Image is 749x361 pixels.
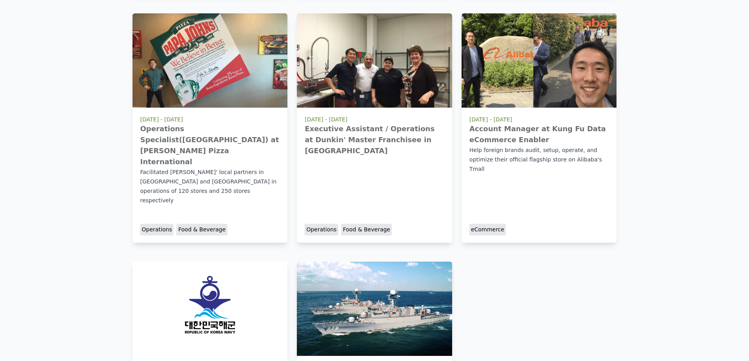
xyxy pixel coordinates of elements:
[140,167,280,205] p: Facilitated [PERSON_NAME]' local partners in [GEOGRAPHIC_DATA] and [GEOGRAPHIC_DATA] in operation...
[133,13,288,243] a: [DATE] - [DATE]Operations Specialist([GEOGRAPHIC_DATA]) at [PERSON_NAME] Pizza InternationalFacil...
[469,145,609,174] p: Help foreign brands audit, setup, operate, and optimize their official flagship store on Alibaba'...
[177,224,227,235] span: Food & Beverage
[462,13,617,243] a: [DATE] - [DATE]Account Manager at Kung Fu Data eCommerce EnablerHelp foreign brands audit, setup,...
[305,115,444,123] p: [DATE] - [DATE]
[140,123,280,167] p: Operations Specialist([GEOGRAPHIC_DATA]) at [PERSON_NAME] Pizza International
[469,123,609,145] p: Account Manager at Kung Fu Data eCommerce Enabler
[140,224,174,235] span: Operations
[469,224,506,235] span: eCommerce
[140,115,280,123] p: [DATE] - [DATE]
[305,224,338,235] span: Operations
[305,123,444,156] p: Executive Assistant / Operations at Dunkin' Master Franchisee in [GEOGRAPHIC_DATA]
[297,13,452,243] a: [DATE] - [DATE]Executive Assistant / Operations at Dunkin' Master Franchisee in [GEOGRAPHIC_DATA]...
[469,115,609,123] p: [DATE] - [DATE]
[341,224,392,235] span: Food & Beverage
